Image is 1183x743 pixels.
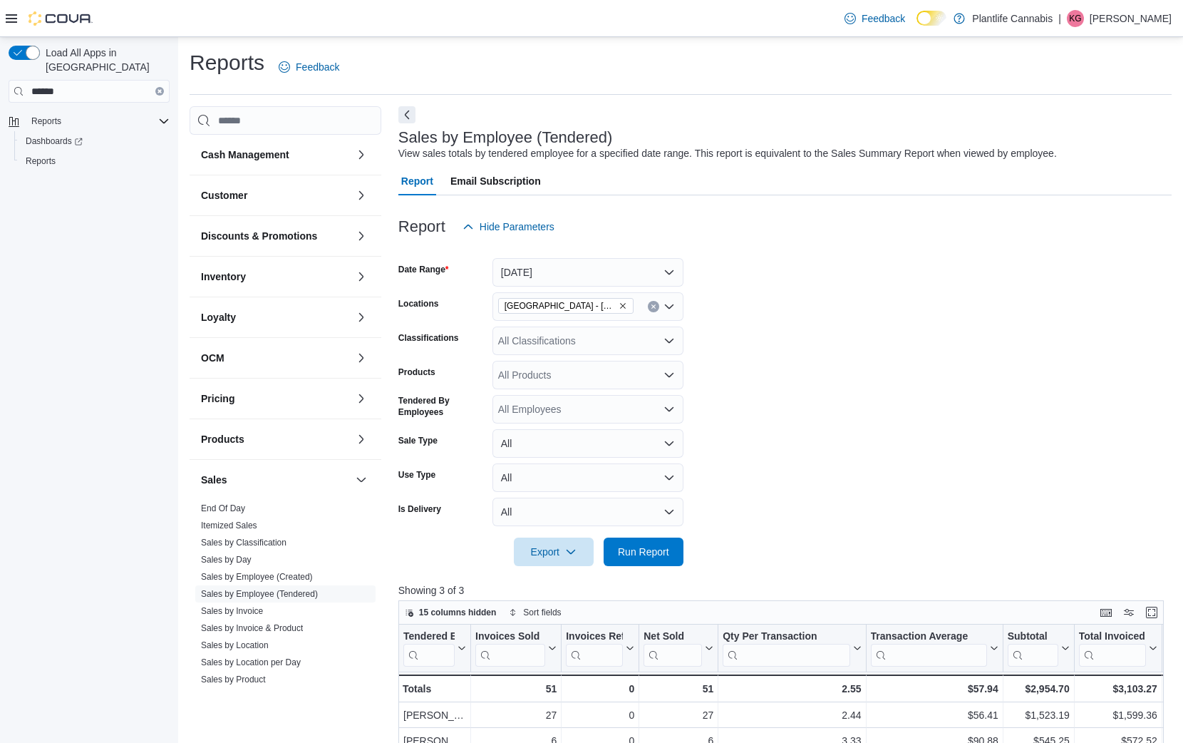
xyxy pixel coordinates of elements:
button: Sort fields [503,604,567,621]
div: Invoices Ref [566,630,623,667]
div: 27 [475,707,557,724]
div: Invoices Sold [475,630,545,644]
span: Sales by Product & Location [201,691,309,702]
button: Customer [353,187,370,204]
a: Sales by Employee (Tendered) [201,589,318,599]
button: All [492,498,683,526]
h3: Inventory [201,270,246,284]
button: Open list of options [663,335,675,347]
h3: Customer [201,188,247,203]
button: Loyalty [353,309,370,326]
img: Cova [29,11,93,26]
button: Loyalty [201,310,350,324]
label: Classifications [398,332,459,344]
a: Sales by Day [201,555,252,565]
nav: Complex example [9,106,170,208]
div: Totals [403,680,466,697]
a: Sales by Invoice & Product [201,623,303,633]
h3: Products [201,432,244,446]
span: Sales by Day [201,554,252,565]
span: Reports [26,155,56,167]
h3: Discounts & Promotions [201,229,317,243]
button: Keyboard shortcuts [1097,604,1115,621]
h3: Pricing [201,391,234,406]
a: Sales by Location [201,640,269,650]
div: Net Sold [644,630,702,667]
button: Hide Parameters [457,212,560,241]
button: All [492,429,683,458]
div: View sales totals by tendered employee for a specified date range. This report is equivalent to t... [398,146,1057,161]
span: Reports [20,153,170,170]
button: Invoices Sold [475,630,557,667]
h3: Report [398,218,445,235]
label: Products [398,367,435,378]
button: Remove Grande Prairie - Westgate from selection in this group [619,302,627,310]
label: Sale Type [398,435,438,446]
div: Invoices Sold [475,630,545,667]
button: Clear input [648,301,659,312]
h3: Sales [201,473,227,487]
span: Sort fields [523,607,561,618]
span: Run Report [618,545,669,559]
span: Sales by Location per Day [201,657,301,668]
span: Load All Apps in [GEOGRAPHIC_DATA] [40,46,170,74]
div: 0 [566,680,634,697]
a: Dashboards [20,133,88,150]
label: Is Delivery [398,503,441,515]
button: Sales [201,473,350,487]
span: Hide Parameters [480,220,554,234]
div: Total Invoiced [1078,630,1145,644]
span: Sales by Classification [201,537,286,548]
a: Sales by Product [201,675,266,685]
div: Subtotal [1007,630,1058,667]
button: OCM [353,349,370,367]
button: Cash Management [201,148,350,162]
button: [DATE] [492,258,683,287]
a: Feedback [839,4,911,33]
a: Itemized Sales [201,521,257,531]
div: Invoices Ref [566,630,623,644]
div: 27 [644,707,713,724]
a: Reports [20,153,61,170]
span: Sales by Employee (Tendered) [201,588,318,600]
div: $2,954.70 [1007,680,1069,697]
span: Report [401,167,433,195]
span: Sales by Invoice & Product [201,622,303,634]
a: Feedback [273,53,345,81]
div: $1,599.36 [1079,707,1157,724]
div: 0 [566,707,634,724]
button: Pricing [353,390,370,407]
button: Inventory [353,268,370,285]
a: Sales by Invoice [201,606,263,616]
div: Qty Per Transaction [723,630,849,644]
span: Grande Prairie - Westgate [498,298,634,314]
span: End Of Day [201,503,245,514]
button: Tendered Employee [403,630,466,667]
label: Use Type [398,469,435,481]
div: 51 [475,680,557,697]
h3: OCM [201,351,224,365]
button: All [492,463,683,492]
button: Open list of options [663,369,675,381]
button: Next [398,106,415,123]
div: Net Sold [644,630,702,644]
button: Display options [1120,604,1137,621]
h1: Reports [190,48,264,77]
button: Run Report [604,538,683,566]
p: [PERSON_NAME] [1090,10,1172,27]
button: Open list of options [663,404,675,415]
button: Cash Management [353,146,370,163]
button: OCM [201,351,350,365]
button: Export [514,538,594,566]
button: Sales [353,471,370,488]
p: Plantlife Cannabis [972,10,1053,27]
a: End Of Day [201,503,245,513]
button: Open list of options [663,301,675,312]
h3: Cash Management [201,148,289,162]
span: Feedback [296,60,339,74]
button: Reports [3,111,175,131]
div: $3,103.27 [1078,680,1157,697]
label: Tendered By Employees [398,395,487,418]
button: Clear input [155,87,164,96]
button: Inventory [201,270,350,284]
